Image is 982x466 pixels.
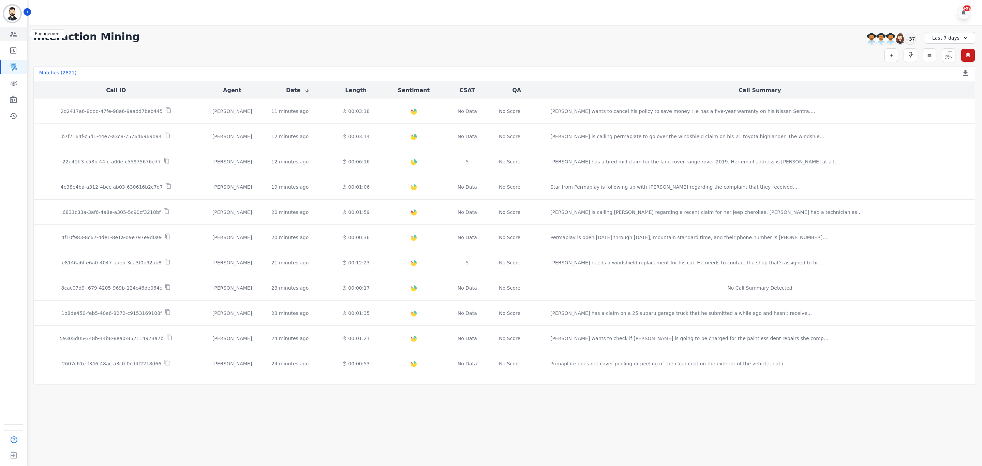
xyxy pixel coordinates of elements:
[398,86,430,94] button: Sentiment
[499,234,520,241] div: No Score
[62,209,161,216] p: 6831c33a-3af6-4a8e-a305-5c90cf3218bf
[33,31,140,43] h1: Interaction Mining
[62,158,161,165] p: 22e41ff3-c58b-44fc-a00e-c55975676e77
[499,310,520,317] div: No Score
[451,133,483,140] div: No Data
[62,133,162,140] p: b7f7164f-c5d1-44e7-a3c8-757646969d94
[62,259,161,266] p: e8146a6f-e6a0-4047-aaeb-3ca3f0b92ab8
[451,234,483,241] div: No Data
[60,184,163,190] p: 4e38e4ba-a312-4bcc-ab03-630616b2c7d7
[271,108,309,115] div: 11 minutes ago
[4,5,20,22] img: Bordered avatar
[499,158,520,165] div: No Score
[451,335,483,342] div: No Data
[550,360,788,367] div: Primaplate does not cover peeling or peeling of the clear coat on the exterior of the vehicle, bu...
[451,285,483,291] div: No Data
[550,259,822,266] div: [PERSON_NAME] needs a windshield replacement for his car. He needs to contact the shop that's ass...
[550,184,799,190] div: Star from Permaplay is following up with [PERSON_NAME] regarding the complaint that they received...
[223,86,241,94] button: Agent
[204,335,261,342] div: [PERSON_NAME]
[550,158,839,165] div: [PERSON_NAME] has a tired mill claim for the land rover range rover 2019. Her email address is [P...
[451,158,483,165] div: 5
[336,259,376,266] div: 00:12:23
[451,184,483,190] div: No Data
[286,86,310,94] button: Date
[963,5,971,11] div: +99
[336,184,376,190] div: 00:01:06
[336,335,376,342] div: 00:01:21
[204,234,261,241] div: [PERSON_NAME]
[204,360,261,367] div: [PERSON_NAME]
[499,184,520,190] div: No Score
[60,335,163,342] p: 59305d05-348b-44b8-8ea0-852114973a7b
[550,133,824,140] div: [PERSON_NAME] is calling permaplate to go over the windshield claim on his 21 toyota highlander. ...
[336,310,376,317] div: 00:01:35
[550,209,862,216] div: [PERSON_NAME] is calling [PERSON_NAME] regarding a recent claim for her jeep cherokee. [PERSON_NA...
[345,86,367,94] button: Length
[336,285,376,291] div: 00:00:17
[61,234,162,241] p: 4f10f983-8c67-4de1-8e1a-d9e797e9d0a9
[62,360,161,367] p: 2607c61e-f346-48ac-a3c0-0cd4f2218d66
[336,108,376,115] div: 00:03:18
[204,259,261,266] div: [PERSON_NAME]
[499,360,520,367] div: No Score
[550,285,969,291] div: No Call Summary Detected
[499,335,520,342] div: No Score
[499,209,520,216] div: No Score
[512,86,521,94] button: QA
[204,108,261,115] div: [PERSON_NAME]
[499,108,520,115] div: No Score
[550,234,827,241] div: Permaplay is open [DATE] through [DATE], mountain standard time, and their phone number is [PHONE...
[204,310,261,317] div: [PERSON_NAME]
[271,259,309,266] div: 21 minutes ago
[271,360,309,367] div: 24 minutes ago
[451,259,483,266] div: 5
[451,360,483,367] div: No Data
[550,335,828,342] div: [PERSON_NAME] wants to check if [PERSON_NAME] is going to be charged for the paintless dent repai...
[336,360,376,367] div: 00:00:53
[204,209,261,216] div: [PERSON_NAME]
[204,133,261,140] div: [PERSON_NAME]
[336,209,376,216] div: 00:01:59
[451,108,483,115] div: No Data
[925,32,975,44] div: Last 7 days
[61,108,163,115] p: 2d2417a6-8ddd-47fe-98a6-9aadd7beb445
[550,108,815,115] div: [PERSON_NAME] wants to cancel his policy to save money. He has a five-year warranty on his Nissan...
[499,133,520,140] div: No Score
[271,158,309,165] div: 12 minutes ago
[204,184,261,190] div: [PERSON_NAME]
[61,310,162,317] p: 1b8de450-feb5-40a6-8272-c9153169108f
[204,158,261,165] div: [PERSON_NAME]
[499,285,520,291] div: No Score
[271,184,309,190] div: 19 minutes ago
[451,209,483,216] div: No Data
[739,86,781,94] button: Call Summary
[271,335,309,342] div: 24 minutes ago
[904,33,916,44] div: +37
[61,285,162,291] p: 8cac07d9-f679-4205-969b-124c46de064c
[550,310,812,317] div: [PERSON_NAME] has a claim on a 25 subaru garage truck that he submitted a while ago and hasn't re...
[271,209,309,216] div: 20 minutes ago
[271,285,309,291] div: 23 minutes ago
[499,259,520,266] div: No Score
[336,234,376,241] div: 00:00:36
[271,234,309,241] div: 20 minutes ago
[39,69,77,79] div: Matches ( 2821 )
[271,133,309,140] div: 12 minutes ago
[204,285,261,291] div: [PERSON_NAME]
[271,310,309,317] div: 23 minutes ago
[336,133,376,140] div: 00:03:14
[336,158,376,165] div: 00:06:16
[459,86,475,94] button: CSAT
[106,86,126,94] button: Call ID
[451,310,483,317] div: No Data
